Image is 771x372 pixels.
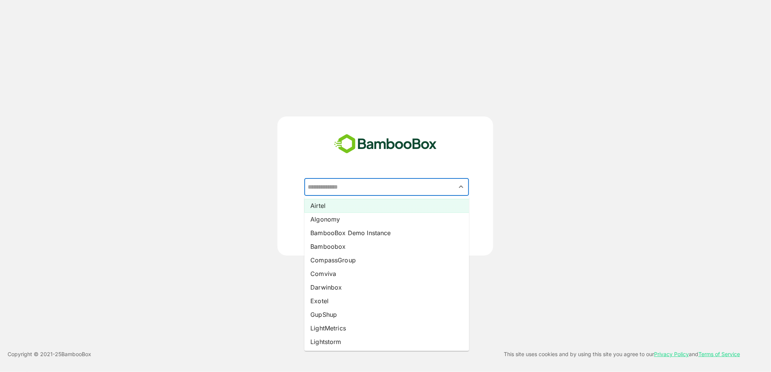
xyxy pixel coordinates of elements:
li: Comviva [304,267,469,281]
li: Lightstorm [304,335,469,349]
li: BambooBox Demo Instance [304,226,469,240]
li: Exotel [304,294,469,308]
li: CompassGroup [304,253,469,267]
li: LightMetrics [304,321,469,335]
li: Bamboobox [304,240,469,253]
li: PYX Magic [304,349,469,362]
button: Close [456,182,466,192]
p: This site uses cookies and by using this site you agree to our and [504,350,740,359]
li: Algonomy [304,212,469,226]
li: GupShup [304,308,469,321]
a: Privacy Policy [654,351,689,357]
p: Copyright © 2021- 25 BambooBox [8,350,91,359]
img: bamboobox [330,132,441,157]
li: Airtel [304,199,469,212]
a: Terms of Service [698,351,740,357]
li: Darwinbox [304,281,469,294]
